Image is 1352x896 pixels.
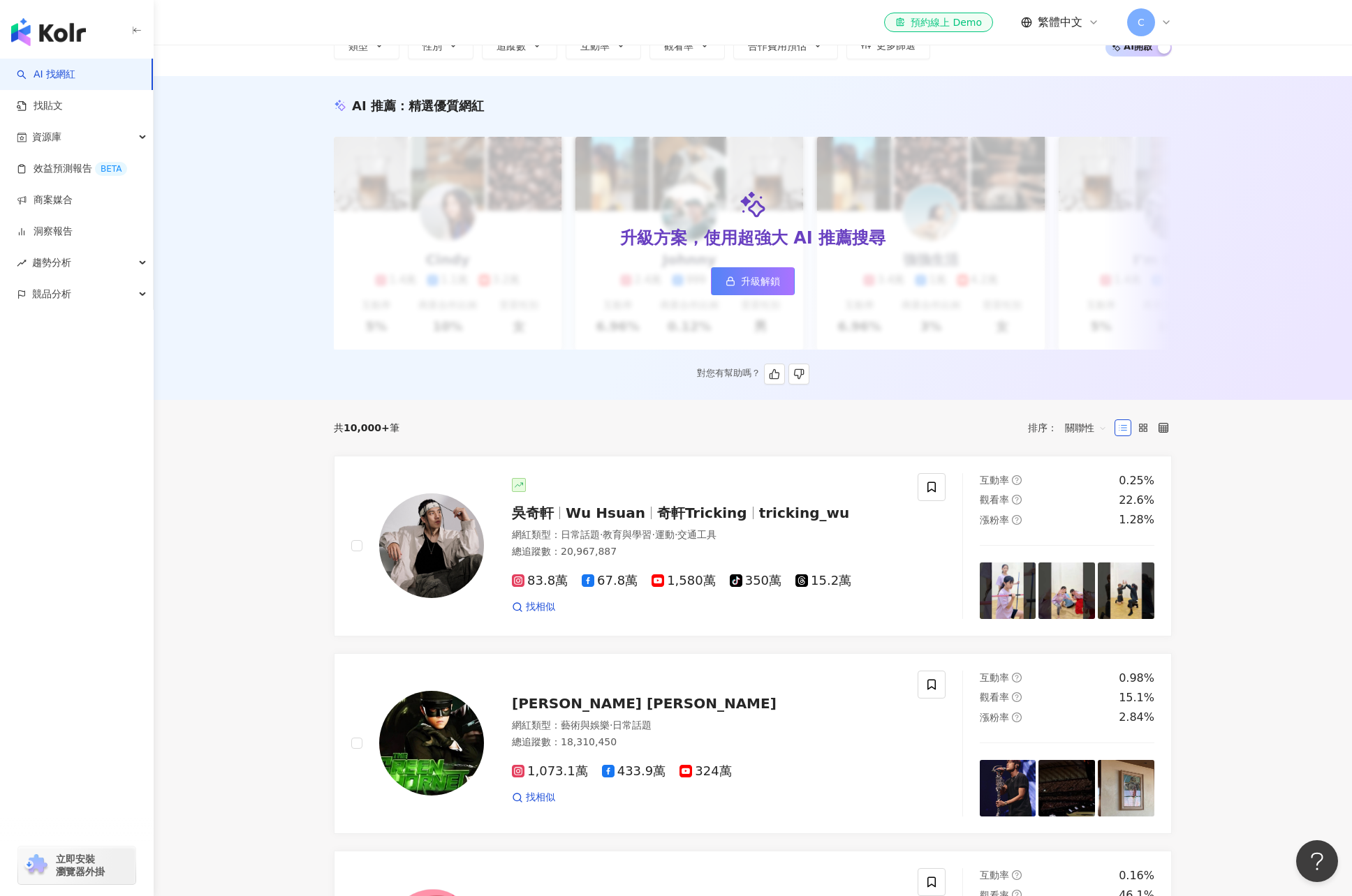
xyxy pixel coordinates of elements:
[32,247,71,278] span: 趨勢分析
[1065,417,1107,439] span: 關聯性
[620,227,886,251] div: 升級方案，使用超強大 AI 推薦搜尋
[980,712,1009,723] span: 漲粉率
[1012,692,1022,702] span: question-circle
[1038,760,1095,816] img: post-image
[1119,473,1154,488] div: 0.25%
[32,121,61,153] span: 資源庫
[980,672,1009,683] span: 互動率
[664,40,693,52] span: 觀看率
[1119,671,1154,686] div: 0.98%
[748,40,807,52] span: 合作費用預估
[17,258,27,268] span: rise
[17,99,63,113] a: 找貼文
[379,691,484,796] img: KOL Avatar
[1012,475,1022,485] span: question-circle
[512,791,555,805] a: 找相似
[1098,562,1154,619] img: post-image
[895,15,982,29] div: 預約線上 Demo
[677,529,717,540] span: 交通工具
[18,846,135,884] a: chrome extension立即安裝 瀏覽器外掛
[657,505,747,521] span: 奇軒Tricking
[512,545,901,559] div: 總追蹤數 ： 20,967,887
[980,760,1036,816] img: post-image
[352,97,484,114] div: AI 推薦 ：
[603,529,652,540] span: 教育與學習
[580,40,610,52] span: 互動率
[512,764,588,779] span: 1,073.1萬
[1028,417,1115,439] div: 排序：
[980,494,1009,505] span: 觀看率
[1119,512,1154,528] div: 1.28%
[512,695,777,712] span: [PERSON_NAME] [PERSON_NAME]
[1119,493,1154,508] div: 22.6%
[652,574,716,588] span: 1,580萬
[600,529,603,540] span: ·
[1012,515,1022,525] span: question-circle
[711,267,795,295] a: 升級解鎖
[1138,15,1145,30] span: C
[512,736,901,749] div: 總追蹤數 ： 18,310,450
[344,422,390,433] span: 10,000+
[1296,840,1338,882] iframe: Help Scout Beacon - Open
[512,600,555,614] a: 找相似
[582,574,638,588] span: 67.8萬
[32,278,71,310] span: 競品分析
[741,276,780,287] span: 升級解鎖
[22,854,50,876] img: chrome extension
[561,719,610,731] span: 藝術與娛樂
[334,422,399,433] div: 共 筆
[795,574,851,588] span: 15.2萬
[1038,15,1082,30] span: 繁體中文
[1119,868,1154,883] div: 0.16%
[980,869,1009,881] span: 互動率
[730,574,781,588] span: 350萬
[652,529,654,540] span: ·
[612,719,652,731] span: 日常話題
[1012,495,1022,505] span: question-circle
[17,68,75,82] a: searchAI 找網紅
[759,505,850,521] span: tricking_wu
[526,600,555,614] span: 找相似
[1012,673,1022,682] span: question-circle
[697,364,809,384] div: 對您有幫助嗎？
[17,162,127,176] a: 效益預測報告BETA
[409,98,484,113] span: 精選優質網紅
[379,493,484,598] img: KOL Avatar
[17,225,73,239] a: 洞察報告
[512,574,568,588] span: 83.8萬
[422,40,442,52] span: 性別
[11,18,86,46] img: logo
[1119,710,1154,725] div: 2.84%
[980,475,1009,486] span: 互動率
[1012,712,1022,722] span: question-circle
[602,764,666,779] span: 433.9萬
[512,505,554,521] span: 吳奇軒
[1119,690,1154,705] div: 15.1%
[334,653,1172,834] a: KOL Avatar[PERSON_NAME] [PERSON_NAME]網紅類型：藝術與娛樂·日常話題總追蹤數：18,310,4501,073.1萬433.9萬324萬找相似互動率questi...
[334,456,1172,636] a: KOL Avatar吳奇軒Wu Hsuan奇軒Trickingtricking_wu網紅類型：日常話題·教育與學習·運動·交通工具總追蹤數：20,967,88783.8萬67.8萬1,580萬3...
[610,719,612,731] span: ·
[980,514,1009,525] span: 漲粉率
[1038,562,1095,619] img: post-image
[980,562,1036,619] img: post-image
[1012,870,1022,880] span: question-circle
[566,505,645,521] span: Wu Hsuan
[56,853,105,878] span: 立即安裝 瀏覽器外掛
[17,193,73,207] a: 商案媒合
[561,529,600,540] span: 日常話題
[348,40,368,52] span: 類型
[512,719,901,733] div: 網紅類型 ：
[512,528,901,542] div: 網紅類型 ：
[1098,760,1154,816] img: post-image
[884,13,993,32] a: 預約線上 Demo
[497,40,526,52] span: 追蹤數
[980,692,1009,703] span: 觀看率
[675,529,677,540] span: ·
[655,529,675,540] span: 運動
[526,791,555,805] span: 找相似
[679,764,731,779] span: 324萬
